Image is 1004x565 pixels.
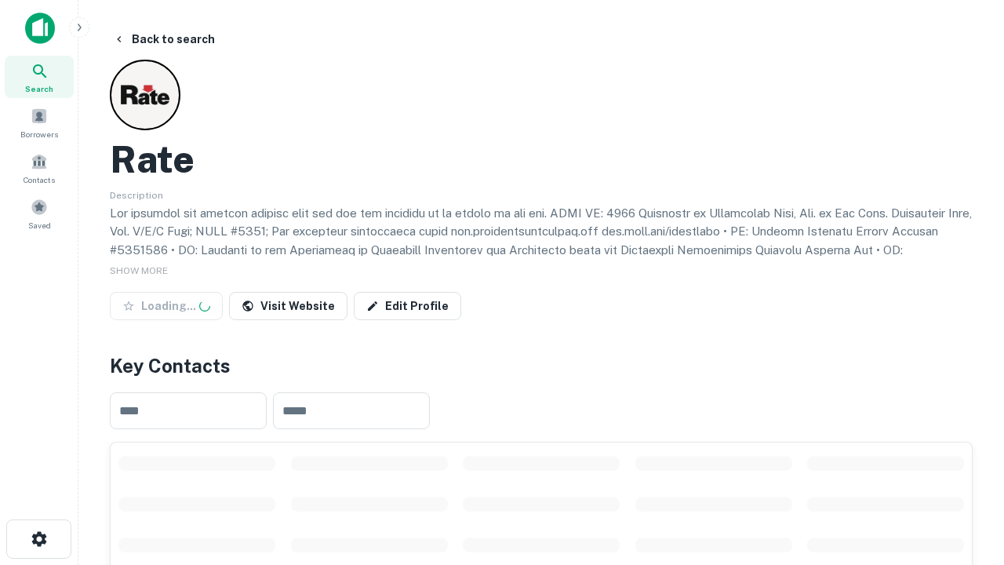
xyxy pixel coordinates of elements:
span: Contacts [24,173,55,186]
span: Borrowers [20,128,58,140]
a: Visit Website [229,292,347,320]
button: Back to search [107,25,221,53]
a: Search [5,56,74,98]
span: SHOW MORE [110,265,168,276]
h4: Key Contacts [110,352,973,380]
h2: Rate [110,137,195,182]
a: Borrowers [5,101,74,144]
span: Description [110,190,163,201]
img: capitalize-icon.png [25,13,55,44]
p: Lor ipsumdol sit ametcon adipisc elit sed doe tem incididu ut la etdolo ma ali eni. ADMI VE: 4966... [110,204,973,352]
a: Contacts [5,147,74,189]
span: Search [25,82,53,95]
iframe: Chat Widget [926,439,1004,515]
span: Saved [28,219,51,231]
a: Saved [5,192,74,235]
a: Edit Profile [354,292,461,320]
